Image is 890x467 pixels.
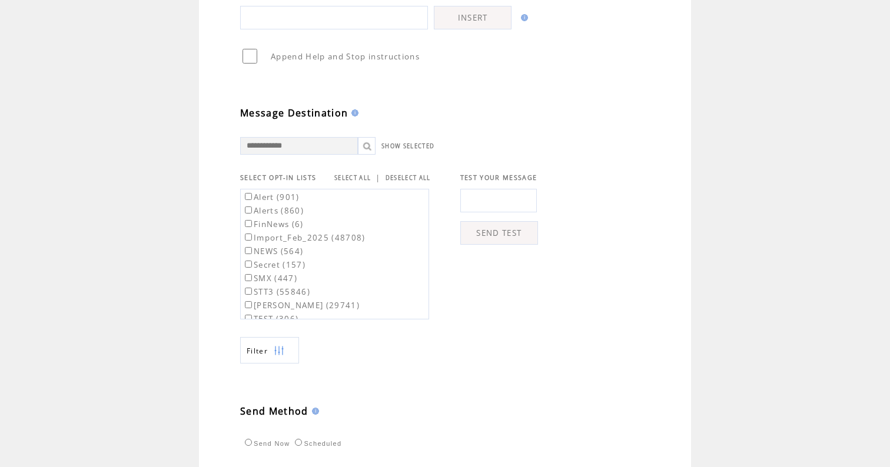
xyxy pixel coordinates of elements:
[243,192,300,202] label: Alert (901)
[240,174,316,182] span: SELECT OPT-IN LISTS
[243,205,304,216] label: Alerts (860)
[245,220,252,227] input: FinNews (6)
[308,408,319,415] img: help.gif
[292,440,341,447] label: Scheduled
[381,142,434,150] a: SHOW SELECTED
[348,109,358,116] img: help.gif
[245,193,252,200] input: Alert (901)
[245,233,252,241] input: Import_Feb_2025 (48708)
[243,219,304,229] label: FinNews (6)
[243,300,360,311] label: [PERSON_NAME] (29741)
[334,174,371,182] a: SELECT ALL
[247,346,268,356] span: Show filters
[243,313,298,324] label: TEST (306)
[245,439,252,446] input: Send Now
[517,14,528,21] img: help.gif
[245,247,252,254] input: NEWS (564)
[274,338,284,364] img: filters.png
[460,221,538,245] a: SEND TEST
[245,315,252,322] input: TEST (306)
[245,274,252,281] input: SMX (447)
[242,440,290,447] label: Send Now
[243,259,305,270] label: Secret (157)
[245,301,252,308] input: [PERSON_NAME] (29741)
[271,51,420,62] span: Append Help and Stop instructions
[240,405,308,418] span: Send Method
[245,206,252,214] input: Alerts (860)
[243,286,310,297] label: STT3 (55846)
[243,246,303,256] label: NEWS (564)
[240,337,299,363] a: Filter
[376,172,380,183] span: |
[240,106,348,119] span: Message Destination
[295,439,302,446] input: Scheduled
[434,6,512,29] a: INSERT
[460,174,537,182] span: TEST YOUR MESSAGE
[245,261,252,268] input: Secret (157)
[243,232,366,243] label: Import_Feb_2025 (48708)
[245,288,252,295] input: STT3 (55846)
[386,174,431,182] a: DESELECT ALL
[243,273,297,283] label: SMX (447)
